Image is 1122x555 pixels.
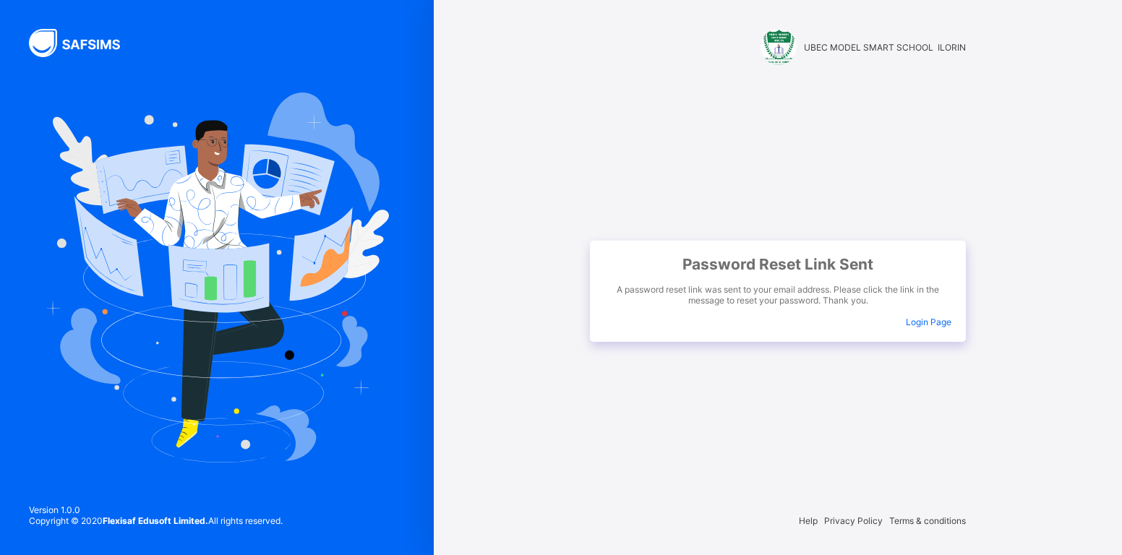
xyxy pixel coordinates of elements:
[29,29,137,57] img: SAFSIMS Logo
[604,284,951,306] span: A password reset link was sent to your email address. Please click the link in the message to res...
[29,515,283,526] span: Copyright © 2020 All rights reserved.
[45,92,389,462] img: Hero Image
[889,515,966,526] span: Terms & conditions
[761,29,797,65] img: UBEC MODEL SMART SCHOOL ILORIN
[29,504,283,515] span: Version 1.0.0
[804,42,966,53] span: UBEC MODEL SMART SCHOOL ILORIN
[824,515,883,526] span: Privacy Policy
[103,515,208,526] strong: Flexisaf Edusoft Limited.
[604,255,951,273] span: Password Reset Link Sent
[906,317,951,327] a: Login Page
[799,515,818,526] span: Help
